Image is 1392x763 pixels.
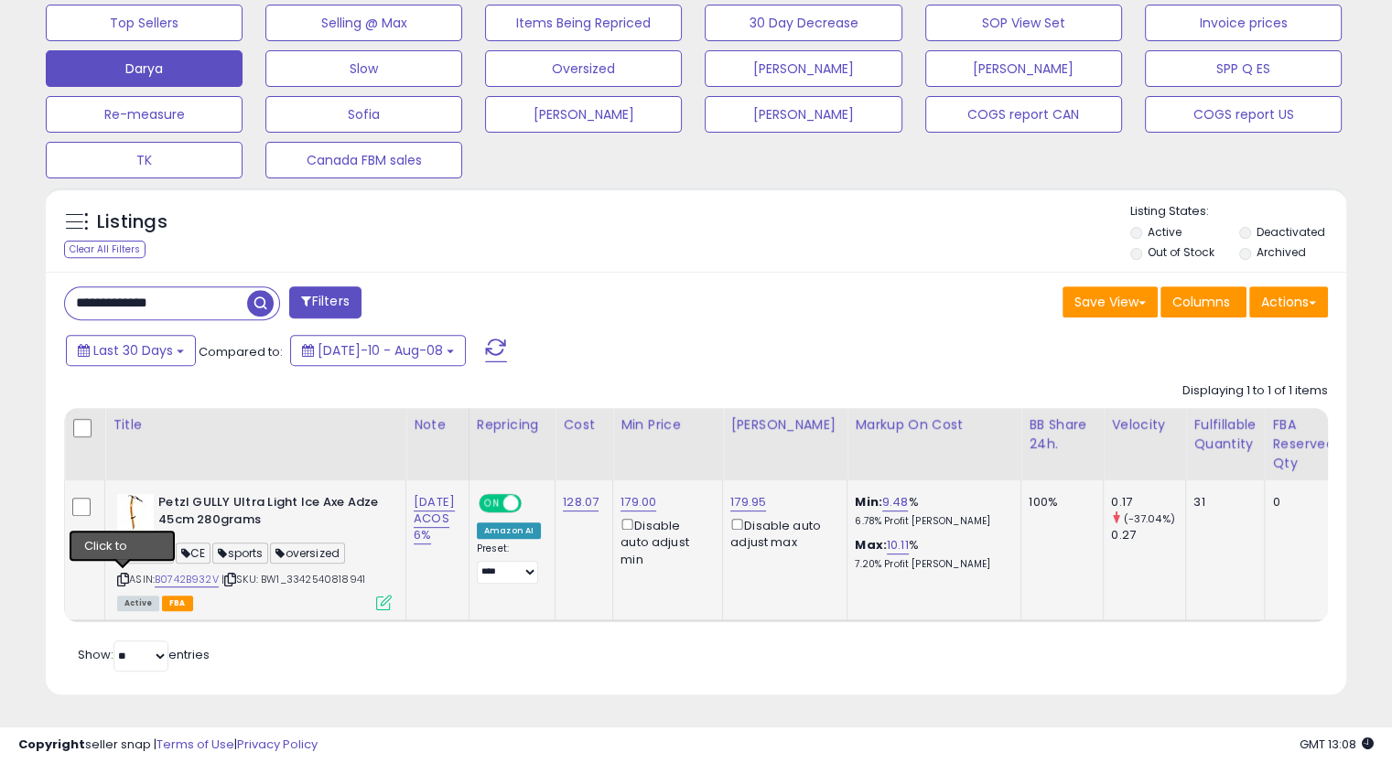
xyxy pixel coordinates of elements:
label: Active [1148,224,1182,240]
div: 0 [1272,494,1327,510]
div: Fulfillable Quantity [1193,415,1257,454]
div: FBA Reserved Qty [1272,415,1333,473]
button: Invoice prices [1145,5,1342,41]
span: 2025-09-8 13:08 GMT [1300,736,1374,753]
b: Petzl GULLY Ultra Light Ice Axe Adze 45cm 280grams [158,494,381,532]
div: Disable auto adjust max [730,515,833,551]
label: Archived [1256,244,1305,260]
div: Repricing [477,415,547,435]
button: [PERSON_NAME] [705,50,901,87]
span: [DATE]-10 - Aug-08 [318,341,443,360]
button: Re-measure [46,96,243,133]
div: BB Share 24h. [1029,415,1095,454]
span: Last 30 Days [93,341,173,360]
div: Cost [563,415,605,435]
button: SOP View Set [925,5,1122,41]
a: 10.11 [887,536,909,554]
div: 31 [1193,494,1250,510]
div: [PERSON_NAME] [730,415,839,435]
a: [DATE] ACOS 6% [414,493,455,544]
button: Darya [46,50,243,87]
div: % [855,494,1007,528]
div: Disable auto adjust min [620,515,708,568]
th: The percentage added to the cost of goods (COGS) that forms the calculator for Min & Max prices. [847,408,1021,480]
button: Slow [265,50,462,87]
button: Canada FBM sales [265,142,462,178]
img: 31-66YgYLaL._SL40_.jpg [117,494,154,531]
div: 100% [1029,494,1089,510]
div: Displaying 1 to 1 of 1 items [1182,382,1328,400]
div: % [855,537,1007,571]
button: Filters [289,286,361,318]
strong: Copyright [18,736,85,753]
button: Top Sellers [46,5,243,41]
small: (-37.04%) [1123,511,1174,526]
button: Sofia [265,96,462,133]
p: 7.20% Profit [PERSON_NAME] [855,558,1007,571]
a: Privacy Policy [237,736,318,753]
div: Amazon AI [477,522,541,539]
div: Clear All Filters [64,241,146,258]
button: Columns [1160,286,1246,317]
button: Selling @ Max [265,5,462,41]
button: [PERSON_NAME] [925,50,1122,87]
a: 179.00 [620,493,656,511]
div: ASIN: [117,494,392,608]
a: 179.95 [730,493,766,511]
b: Min: [855,493,882,510]
div: Title [113,415,398,435]
p: Listing States: [1130,203,1346,220]
span: FBA [162,596,193,611]
a: 9.48 [882,493,909,511]
span: Compared to: [199,343,283,360]
b: Max: [855,536,887,553]
span: OFF [519,496,548,511]
button: COGS report US [1145,96,1342,133]
div: 0.27 [1111,527,1185,543]
button: Items Being Repriced [485,5,682,41]
button: SPP Q ES [1145,50,1342,87]
span: ON [480,496,503,511]
h5: Listings [97,210,167,235]
button: Last 30 Days [66,335,196,366]
label: Deactivated [1256,224,1324,240]
div: seller snap | | [18,736,318,754]
a: 128.07 [563,493,599,511]
div: Velocity [1111,415,1178,435]
button: COGS report CAN [925,96,1122,133]
p: 6.78% Profit [PERSON_NAME] [855,515,1007,528]
button: Save View [1063,286,1158,317]
button: TK [46,142,243,178]
button: Oversized [485,50,682,87]
button: [PERSON_NAME] [485,96,682,133]
span: CE [176,543,210,564]
button: [PERSON_NAME] [705,96,901,133]
div: Min Price [620,415,715,435]
div: Note [414,415,461,435]
div: Markup on Cost [855,415,1013,435]
span: Q4_23 [117,543,174,564]
label: Out of Stock [1148,244,1214,260]
span: | SKU: BW1_3342540818941 [221,572,365,586]
a: B0742B932V [155,572,219,587]
span: Show: entries [78,646,210,663]
button: Actions [1249,286,1328,317]
button: [DATE]-10 - Aug-08 [290,335,466,366]
button: 30 Day Decrease [705,5,901,41]
span: oversized [270,543,345,564]
div: Preset: [477,543,541,584]
a: Terms of Use [156,736,234,753]
span: sports [212,543,268,564]
span: All listings currently available for purchase on Amazon [117,596,159,611]
span: Columns [1172,293,1230,311]
div: 0.17 [1111,494,1185,510]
